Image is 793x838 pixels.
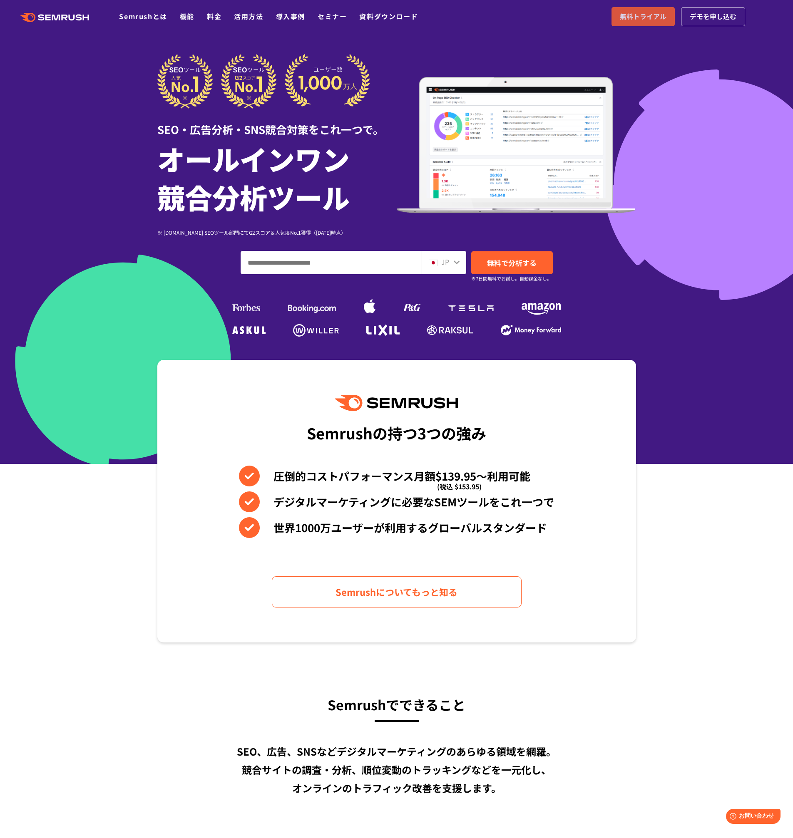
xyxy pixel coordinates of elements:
img: Semrush [335,395,457,411]
span: 無料で分析する [487,258,537,268]
a: 資料ダウンロード [359,11,418,21]
span: (税込 $153.95) [437,476,482,497]
a: 無料で分析する [471,251,553,274]
span: 無料トライアル [620,11,666,22]
span: Semrushについてもっと知る [336,585,457,599]
a: Semrushとは [119,11,167,21]
iframe: Help widget launcher [719,806,784,829]
a: セミナー [318,11,347,21]
span: デモを申し込む [690,11,736,22]
a: Semrushについてもっと知る [272,576,522,607]
a: 活用方法 [234,11,263,21]
li: デジタルマーケティングに必要なSEMツールをこれ一つで [239,491,554,512]
div: ※ [DOMAIN_NAME] SEOツール部門にてG2スコア＆人気度No.1獲得（[DATE]時点） [157,228,397,236]
h3: Semrushでできること [157,693,636,716]
input: ドメイン、キーワードまたはURLを入力してください [241,251,421,274]
a: 導入事例 [276,11,305,21]
div: SEO、広告、SNSなどデジタルマーケティングのあらゆる領域を網羅。 競合サイトの調査・分析、順位変動のトラッキングなどを一元化し、 オンラインのトラフィック改善を支援します。 [157,742,636,797]
a: 機能 [180,11,194,21]
div: SEO・広告分析・SNS競合対策をこれ一つで。 [157,109,397,137]
li: 圧倒的コストパフォーマンス月額$139.95〜利用可能 [239,466,554,486]
h1: オールインワン 競合分析ツール [157,139,397,216]
span: JP [441,257,449,267]
a: 無料トライアル [612,7,675,26]
div: Semrushの持つ3つの強み [307,417,486,448]
li: 世界1000万ユーザーが利用するグローバルスタンダード [239,517,554,538]
a: 料金 [207,11,221,21]
small: ※7日間無料でお試し。自動課金なし。 [471,275,552,283]
a: デモを申し込む [681,7,745,26]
